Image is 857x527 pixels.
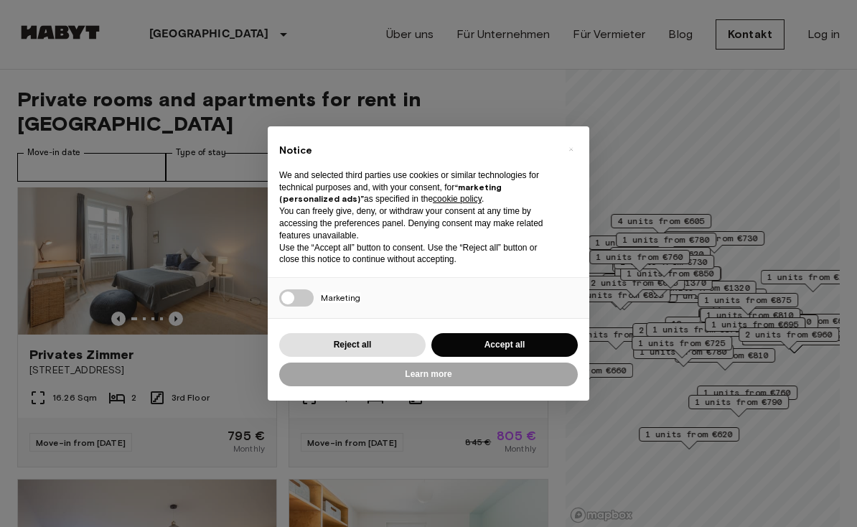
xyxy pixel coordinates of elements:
[559,138,582,161] button: Close this notice
[279,169,555,205] p: We and selected third parties use cookies or similar technologies for technical purposes and, wit...
[279,205,555,241] p: You can freely give, deny, or withdraw your consent at any time by accessing the preferences pane...
[321,292,360,303] span: Marketing
[279,242,555,266] p: Use the “Accept all” button to consent. Use the “Reject all” button or close this notice to conti...
[279,363,578,386] button: Learn more
[568,141,573,158] span: ×
[433,194,482,204] a: cookie policy
[279,333,426,357] button: Reject all
[279,182,502,205] strong: “marketing (personalized ads)”
[279,144,555,158] h2: Notice
[431,333,578,357] button: Accept all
